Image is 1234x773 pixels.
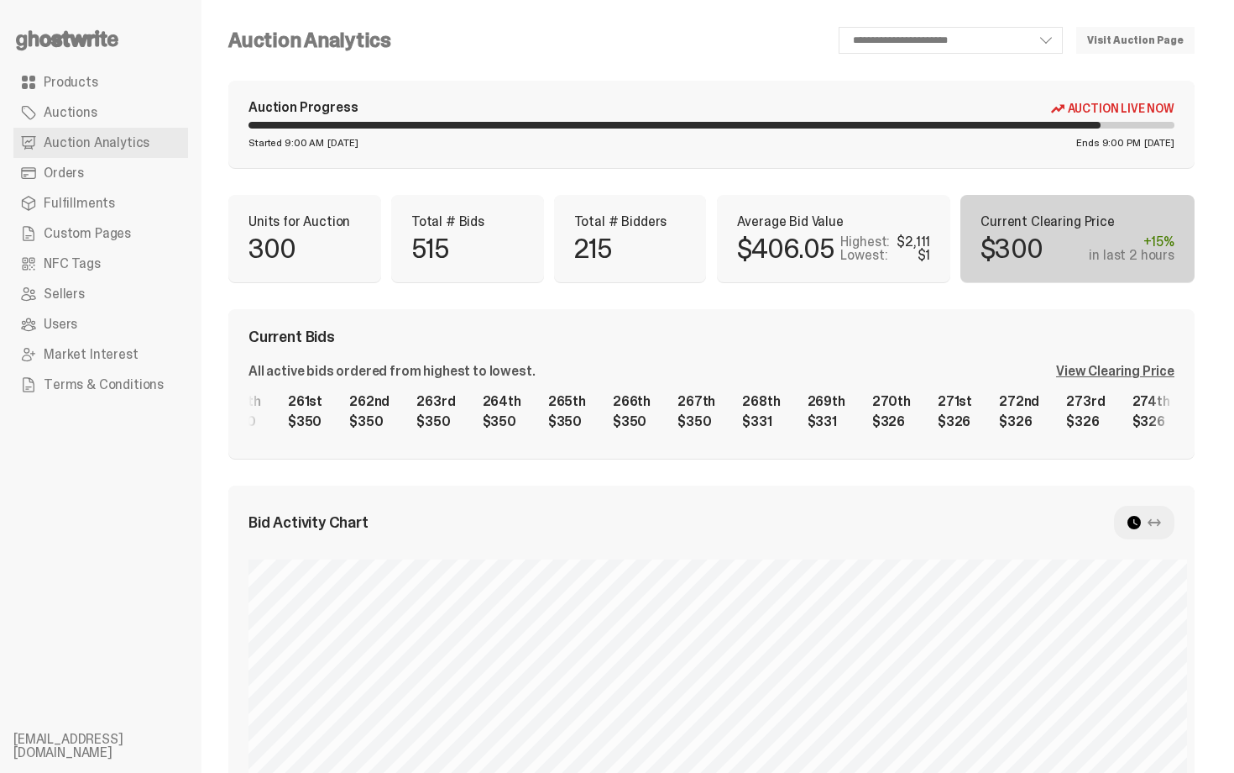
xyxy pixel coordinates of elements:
p: $406.05 [737,235,834,262]
p: Average Bid Value [737,215,931,229]
p: Highest: [840,235,890,249]
span: [DATE] [1144,138,1174,148]
a: Auctions [13,97,188,128]
a: Terms & Conditions [13,370,188,400]
a: Auction Analytics [13,128,188,158]
a: Users [13,309,188,339]
a: Products [13,67,188,97]
div: $331 [742,415,780,429]
a: Market Interest [13,339,188,370]
div: $350 [288,415,322,429]
h4: Auction Analytics [228,30,391,50]
div: 272nd [999,395,1039,408]
div: 264th [483,395,521,408]
div: $350 [613,415,651,429]
span: Bid Activity Chart [248,515,369,530]
div: $2,111 [897,235,930,249]
div: 260th [222,395,261,408]
span: Custom Pages [44,227,131,240]
div: 268th [742,395,780,408]
div: $326 [1066,415,1105,429]
div: 265th [548,395,586,408]
div: in last 2 hours [1089,249,1174,262]
a: Fulfillments [13,188,188,218]
span: NFC Tags [44,257,101,271]
div: 269th [808,395,845,408]
p: Units for Auction [248,215,361,229]
div: 270th [872,395,911,408]
a: Visit Auction Page [1076,27,1195,54]
span: Auction Analytics [44,136,149,150]
div: +15% [1089,235,1174,249]
div: $326 [872,415,911,429]
span: Auctions [44,106,97,119]
span: Auction Live Now [1068,102,1174,115]
p: Current Clearing Price [980,215,1174,229]
div: $326 [999,415,1039,429]
div: 273rd [1066,395,1105,408]
span: Ends 9:00 PM [1076,138,1141,148]
div: $326 [938,415,972,429]
p: Total # Bids [411,215,524,229]
p: 300 [248,235,296,262]
span: Market Interest [44,348,139,361]
p: $300 [980,235,1043,262]
span: Products [44,76,98,89]
p: 515 [411,235,449,262]
div: 274th [1132,395,1170,408]
div: 263rd [416,395,455,408]
div: $350 [677,415,715,429]
div: 266th [613,395,651,408]
div: 262nd [349,395,390,408]
div: $350 [349,415,390,429]
span: Current Bids [248,329,335,344]
div: 261st [288,395,322,408]
div: View Clearing Price [1056,365,1174,378]
div: $350 [483,415,521,429]
div: $326 [1132,415,1170,429]
div: 271st [938,395,972,408]
span: [DATE] [327,138,358,148]
a: Custom Pages [13,218,188,249]
a: NFC Tags [13,249,188,279]
span: Users [44,318,77,331]
a: Sellers [13,279,188,309]
span: Terms & Conditions [44,378,164,392]
div: $1 [918,249,931,262]
div: $350 [548,415,586,429]
li: [EMAIL_ADDRESS][DOMAIN_NAME] [13,733,215,760]
p: Lowest: [840,249,887,262]
span: Sellers [44,287,85,301]
div: Auction Progress [248,101,358,115]
div: All active bids ordered from highest to lowest. [248,365,535,378]
p: Total # Bidders [574,215,687,229]
span: Orders [44,166,84,180]
span: Fulfillments [44,197,115,210]
a: Orders [13,158,188,188]
span: Started 9:00 AM [248,138,324,148]
div: $331 [808,415,845,429]
p: 215 [574,235,612,262]
div: $350 [416,415,455,429]
div: 267th [677,395,715,408]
